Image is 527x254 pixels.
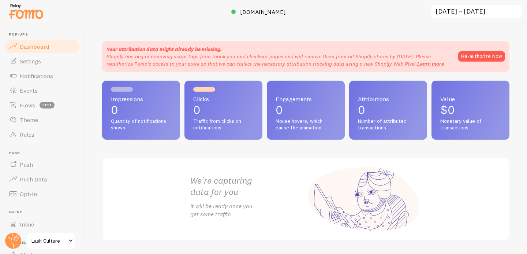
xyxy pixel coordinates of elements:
[193,118,254,131] span: Traffic from clicks on notifications
[20,116,38,124] span: Theme
[440,118,501,131] span: Monetary value of transactions
[31,236,66,245] span: Lash Culture
[9,32,80,37] span: Pop-ups
[4,217,80,232] a: Inline
[4,83,80,98] a: Events
[276,104,336,116] p: 0
[193,96,254,102] span: Clicks
[20,102,35,109] span: Flows
[4,113,80,127] a: Theme
[20,131,34,138] span: Rules
[20,58,41,65] span: Settings
[111,104,171,116] p: 0
[358,118,418,131] span: Number of attributed transactions
[111,96,171,102] span: Impressions
[9,151,80,155] span: Push
[276,96,336,102] span: Engagements
[276,118,336,131] span: Mouse hovers, which pause the animation
[193,104,254,116] p: 0
[358,104,418,116] p: 0
[20,190,37,198] span: Opt-In
[4,54,80,69] a: Settings
[4,98,80,113] a: Flows beta
[190,175,306,198] h2: We're capturing data for you
[20,161,33,168] span: Push
[20,176,47,183] span: Push Data
[4,69,80,83] a: Notifications
[417,60,444,67] a: Learn more
[8,2,44,21] img: fomo-relay-logo-orange.svg
[4,157,80,172] a: Push
[20,87,38,94] span: Events
[106,53,451,67] p: Shopify has begun removing script tags from thank you and checkout pages and will remove them fro...
[20,221,34,228] span: Inline
[40,102,55,108] span: beta
[4,187,80,201] a: Opt-In
[4,39,80,54] a: Dashboard
[358,96,418,102] span: Attributions
[440,103,455,117] span: $0
[20,72,53,80] span: Notifications
[111,118,171,131] span: Quantity of notifications shown
[4,172,80,187] a: Push Data
[440,96,501,102] span: Value
[20,43,49,50] span: Dashboard
[106,46,222,52] strong: Your attribution data might already be missing.
[4,127,80,142] a: Rules
[458,51,505,62] button: Re-authorize Now
[9,210,80,215] span: Inline
[26,232,76,250] a: Lash Culture
[190,202,306,219] p: It will be ready once you get some traffic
